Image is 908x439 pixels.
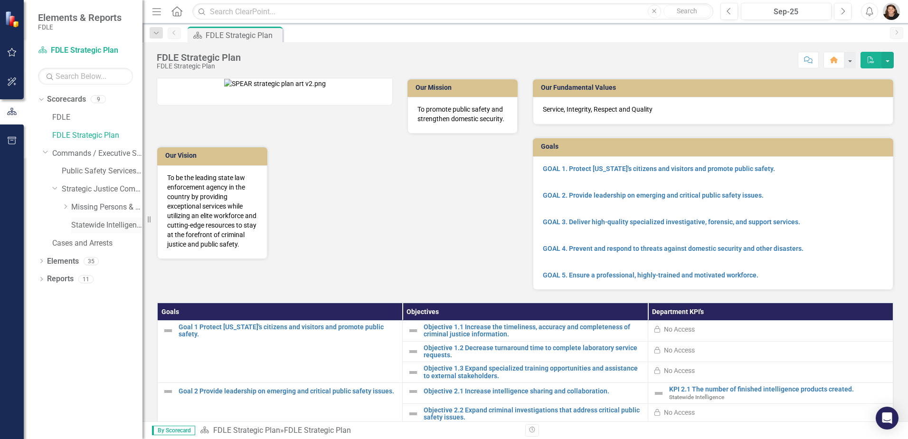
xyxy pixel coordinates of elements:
div: » [200,425,518,436]
div: No Access [664,345,695,355]
img: Linda Infinger [883,3,900,20]
h3: Our Fundamental Values [541,84,889,91]
a: Scorecards [47,94,86,105]
a: Elements [47,256,79,267]
a: Objective 2.1 Increase intelligence sharing and collaboration. [424,388,643,395]
img: Not Defined [407,386,419,397]
h3: Our Vision [165,152,263,159]
input: Search Below... [38,68,133,85]
h3: Our Mission [416,84,513,91]
a: Statewide Intelligence [71,220,142,231]
span: By Scorecard [152,426,195,435]
div: No Access [664,408,695,417]
img: Not Defined [407,346,419,357]
h3: Goals [541,143,889,150]
a: Public Safety Services Command [62,166,142,177]
div: Open Intercom Messenger [876,407,899,429]
div: FDLE Strategic Plan [157,63,241,70]
div: 35 [84,257,99,265]
a: FDLE Strategic Plan [52,130,142,141]
div: FDLE Strategic Plan [284,426,351,435]
span: Statewide Intelligence [669,394,724,401]
img: ClearPoint Strategy [5,11,21,28]
a: GOAL 5. Ensure a professional, highly-trained and motivated workforce. [543,271,758,279]
a: Goal 1 Protect [US_STATE]'s citizens and visitors and promote public safety. [179,324,397,338]
img: SPEAR strategic plan art v2.png [224,79,326,88]
a: GOAL 4. Prevent and respond to threats against domestic security and other disasters. [543,245,804,252]
img: Not Defined [162,386,174,397]
button: Search [663,5,711,18]
td: Double-Click to Edit Right Click for Context Menu [648,383,893,404]
div: FDLE Strategic Plan [206,29,280,41]
a: KPI 2.1 The number of finished intelligence products created. [669,386,888,393]
a: Strategic Justice Command [62,184,142,195]
a: Objective 1.2 Decrease turnaround time to complete laboratory service requests. [424,344,643,359]
small: FDLE [38,23,122,31]
img: Not Defined [162,325,174,336]
div: 9 [91,95,106,104]
div: Sep-25 [744,6,828,18]
a: FDLE Strategic Plan [38,45,133,56]
img: Not Defined [407,367,419,378]
img: Not Defined [407,325,419,336]
img: Not Defined [407,408,419,420]
a: Missing Persons & Offender Enforcement [71,202,142,213]
button: Sep-25 [741,3,832,20]
a: GOAL 3. Deliver high-quality specialized investigative, forensic, and support services. [543,218,800,226]
p: To be the leading state law enforcement agency in the country by providing exceptional services w... [167,173,257,249]
a: FDLE [52,112,142,123]
div: No Access [664,324,695,334]
span: Elements & Reports [38,12,122,23]
a: Cases and Arrests [52,238,142,249]
div: FDLE Strategic Plan [157,52,241,63]
input: Search ClearPoint... [192,3,713,20]
a: GOAL 2. Provide leadership on emerging and critical public safety issues. [543,191,764,199]
p: Service, Integrity, Respect and Quality [543,105,883,114]
a: GOAL 1. Protect [US_STATE]'s citizens and visitors and promote public safety. [543,165,775,172]
span: Search [677,7,697,15]
a: FDLE Strategic Plan [213,426,280,435]
a: Objective 1.1 Increase the timeliness, accuracy and completeness of criminal justice information. [424,324,643,338]
p: To promote public safety and strengthen domestic security. [417,105,508,124]
a: Goal 2 Provide leadership on emerging and critical public safety issues. [179,388,397,395]
div: 11 [78,275,94,283]
a: Objective 2.2 Expand criminal investigations that address critical public safety issues. [424,407,643,421]
a: Commands / Executive Support Branch [52,148,142,159]
div: No Access [664,366,695,375]
a: Objective 1.3 Expand specialized training opportunities and assistance to external stakeholders. [424,365,643,380]
a: Reports [47,274,74,285]
img: Not Defined [653,388,664,399]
